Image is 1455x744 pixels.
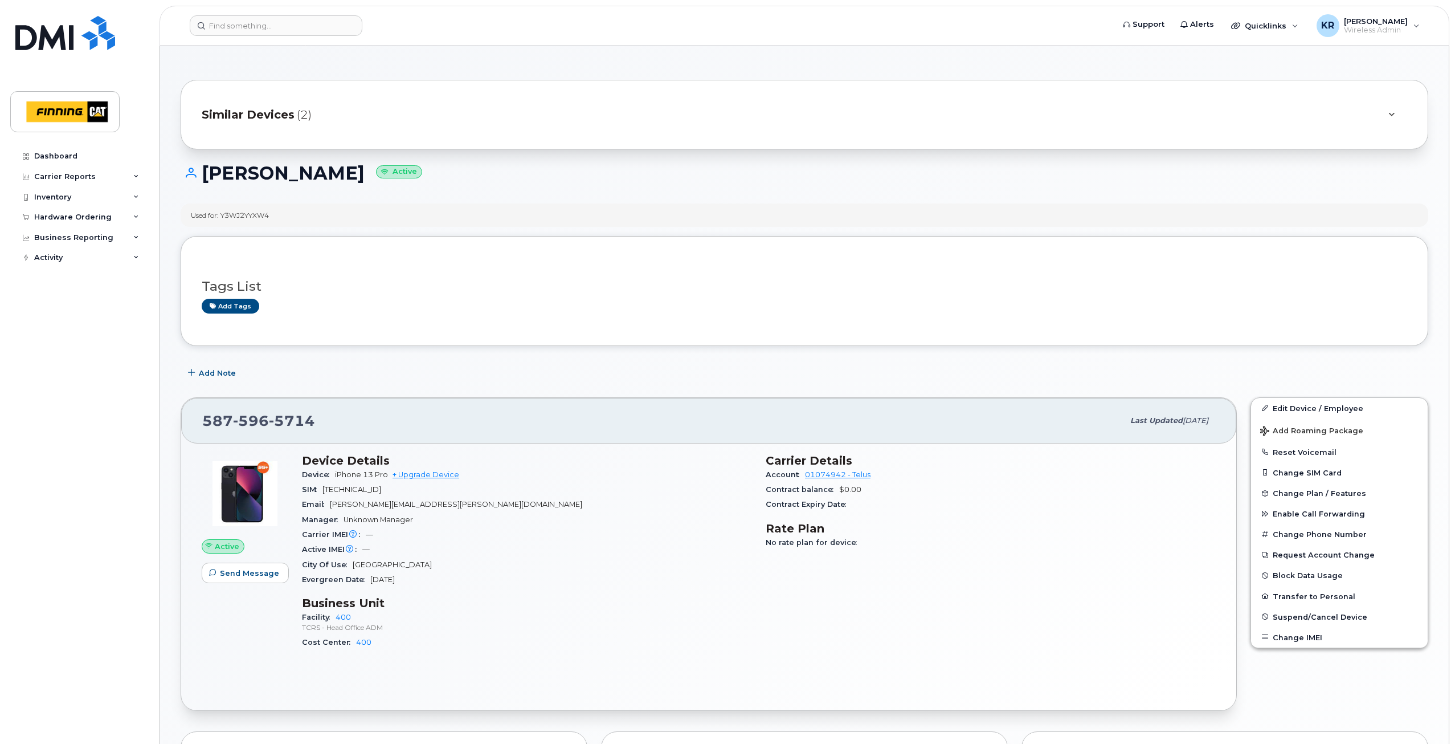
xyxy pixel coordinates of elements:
h1: [PERSON_NAME] [181,163,1428,183]
button: Change SIM Card [1251,462,1428,483]
span: [TECHNICAL_ID] [322,485,381,494]
button: Request Account Change [1251,544,1428,565]
a: 400 [336,613,351,621]
span: Email [302,500,330,509]
span: [PERSON_NAME][EMAIL_ADDRESS][PERSON_NAME][DOMAIN_NAME] [330,500,582,509]
span: Active [215,541,239,552]
span: 587 [202,412,315,429]
button: Add Roaming Package [1251,418,1428,442]
span: — [366,530,373,539]
span: Change Plan / Features [1273,489,1366,498]
span: Send Message [220,568,279,579]
h3: Device Details [302,454,752,467]
button: Suspend/Cancel Device [1251,607,1428,627]
span: [DATE] [370,575,395,584]
span: Facility [302,613,336,621]
span: Add Roaming Package [1260,426,1363,437]
a: 400 [356,638,371,647]
h3: Tags List [202,279,1407,294]
button: Change Phone Number [1251,524,1428,544]
span: Unknown Manager [344,515,413,524]
span: [GEOGRAPHIC_DATA] [353,560,432,569]
button: Send Message [202,563,289,583]
a: + Upgrade Device [393,470,459,479]
span: (2) [297,107,312,123]
img: image20231002-4137094-11xd9ch.jpeg [211,460,279,528]
span: 5714 [269,412,315,429]
a: 01074942 - Telus [805,470,870,479]
div: Used for: Y3WJ2YYXW4 [191,210,269,220]
span: Active IMEI [302,545,362,554]
span: [DATE] [1183,416,1208,425]
span: Enable Call Forwarding [1273,510,1365,518]
span: $0.00 [839,485,861,494]
a: Add tags [202,299,259,313]
h3: Carrier Details [766,454,1216,467]
small: Active [376,165,422,178]
button: Change Plan / Features [1251,483,1428,503]
button: Transfer to Personal [1251,586,1428,607]
span: iPhone 13 Pro [335,470,388,479]
button: Enable Call Forwarding [1251,503,1428,524]
iframe: Messenger Launcher [1405,694,1446,735]
span: Device [302,470,335,479]
button: Add Note [181,363,246,384]
span: Add Note [199,368,236,379]
span: — [362,545,370,554]
span: Last updated [1130,416,1183,425]
span: 596 [233,412,269,429]
button: Reset Voicemail [1251,442,1428,462]
button: Block Data Usage [1251,565,1428,586]
button: Change IMEI [1251,627,1428,648]
h3: Rate Plan [766,522,1216,535]
span: Similar Devices [202,107,295,123]
span: Account [766,470,805,479]
span: SIM [302,485,322,494]
span: Contract balance [766,485,839,494]
span: No rate plan for device [766,538,863,547]
span: Contract Expiry Date [766,500,852,509]
p: TCRS - Head Office ADM [302,623,752,632]
a: Edit Device / Employee [1251,398,1428,418]
span: Manager [302,515,344,524]
span: City Of Use [302,560,353,569]
h3: Business Unit [302,596,752,610]
span: Carrier IMEI [302,530,366,539]
span: Suspend/Cancel Device [1273,612,1367,621]
span: Cost Center [302,638,356,647]
span: Evergreen Date [302,575,370,584]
